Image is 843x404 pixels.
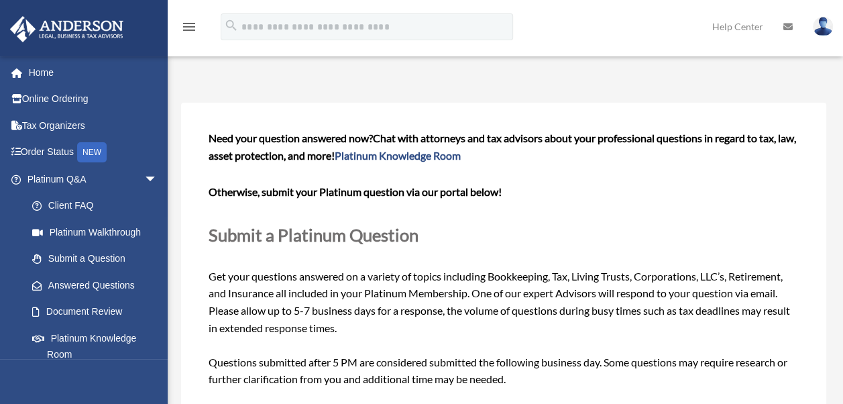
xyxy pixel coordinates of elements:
[208,132,372,144] span: Need your question answered now?
[9,112,178,139] a: Tax Organizers
[77,142,107,162] div: NEW
[9,139,178,166] a: Order StatusNEW
[208,185,501,198] b: Otherwise, submit your Platinum question via our portal below!
[9,166,178,193] a: Platinum Q&Aarrow_drop_down
[19,299,178,325] a: Document Review
[208,225,418,245] span: Submit a Platinum Question
[19,219,178,246] a: Platinum Walkthrough
[9,59,178,86] a: Home
[181,19,197,35] i: menu
[6,16,127,42] img: Anderson Advisors Platinum Portal
[334,149,460,162] a: Platinum Knowledge Room
[181,23,197,35] a: menu
[19,246,171,272] a: Submit a Question
[19,325,178,368] a: Platinum Knowledge Room
[144,166,171,193] span: arrow_drop_down
[19,193,178,219] a: Client FAQ
[19,272,178,299] a: Answered Questions
[208,132,799,385] span: Get your questions answered on a variety of topics including Bookkeeping, Tax, Living Trusts, Cor...
[9,86,178,113] a: Online Ordering
[224,18,239,33] i: search
[208,132,795,162] span: Chat with attorneys and tax advisors about your professional questions in regard to tax, law, ass...
[813,17,833,36] img: User Pic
